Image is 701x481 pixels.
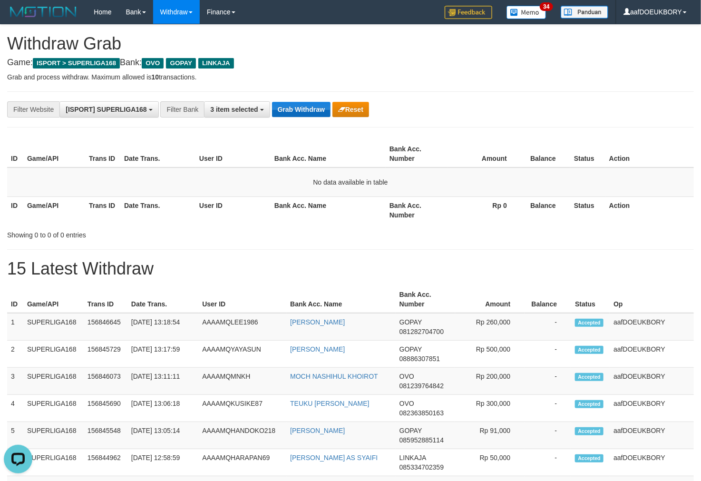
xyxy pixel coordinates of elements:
th: Bank Acc. Name [271,140,386,167]
td: [DATE] 13:18:54 [127,313,198,341]
th: User ID [195,196,271,224]
th: Amount [448,140,521,167]
strong: 10 [151,73,159,81]
td: - [525,368,571,395]
h4: Game: Bank: [7,58,694,68]
td: AAAAMQKUSIKE87 [198,395,286,422]
th: Action [605,196,694,224]
td: aafDOEUKBORY [610,449,694,476]
th: User ID [198,286,286,313]
span: Copy 081239764842 to clipboard [399,382,444,390]
td: SUPERLIGA168 [23,422,84,449]
td: Rp 500,000 [455,341,525,368]
th: Bank Acc. Number [386,140,448,167]
span: GOPAY [399,345,422,353]
td: - [525,313,571,341]
td: SUPERLIGA168 [23,341,84,368]
td: 2 [7,341,23,368]
span: GOPAY [166,58,196,69]
th: Rp 0 [448,196,521,224]
a: [PERSON_NAME] [290,345,345,353]
a: [PERSON_NAME] AS SYAIFI [290,454,378,461]
td: AAAAMQHARAPAN69 [198,449,286,476]
td: SUPERLIGA168 [23,368,84,395]
th: Status [570,140,605,167]
div: Filter Website [7,101,59,118]
td: 4 [7,395,23,422]
td: [DATE] 13:05:14 [127,422,198,449]
td: aafDOEUKBORY [610,368,694,395]
th: User ID [195,140,271,167]
button: Open LiveChat chat widget [4,4,32,32]
td: aafDOEUKBORY [610,422,694,449]
td: [DATE] 13:06:18 [127,395,198,422]
td: [DATE] 13:17:59 [127,341,198,368]
img: Feedback.jpg [445,6,492,19]
td: AAAAMQLEE1986 [198,313,286,341]
span: OVO [399,373,414,380]
img: Button%20Memo.svg [506,6,546,19]
td: [DATE] 13:11:11 [127,368,198,395]
td: - [525,341,571,368]
td: 156846073 [84,368,127,395]
td: Rp 200,000 [455,368,525,395]
th: Date Trans. [127,286,198,313]
td: - [525,395,571,422]
td: 156845548 [84,422,127,449]
span: GOPAY [399,318,422,326]
h1: Withdraw Grab [7,34,694,53]
span: Accepted [575,427,604,435]
span: Copy 085334702359 to clipboard [399,463,444,471]
td: Rp 260,000 [455,313,525,341]
td: Rp 50,000 [455,449,525,476]
th: Trans ID [85,196,120,224]
span: Accepted [575,346,604,354]
td: 3 [7,368,23,395]
p: Grab and process withdraw. Maximum allowed is transactions. [7,72,694,82]
td: Rp 300,000 [455,395,525,422]
td: No data available in table [7,167,694,197]
span: ISPORT > SUPERLIGA168 [33,58,120,69]
th: ID [7,196,23,224]
span: 3 item selected [210,106,258,113]
td: - [525,422,571,449]
td: aafDOEUKBORY [610,395,694,422]
th: Bank Acc. Number [386,196,448,224]
th: Balance [521,196,570,224]
span: Copy 081282704700 to clipboard [399,328,444,335]
td: Rp 91,000 [455,422,525,449]
th: ID [7,286,23,313]
td: AAAAMQHANDOKO218 [198,422,286,449]
h1: 15 Latest Withdraw [7,259,694,278]
td: 5 [7,422,23,449]
th: Trans ID [85,140,120,167]
th: Date Trans. [120,196,195,224]
th: Balance [521,140,570,167]
td: AAAAMQYAYASUN [198,341,286,368]
td: SUPERLIGA168 [23,313,84,341]
span: Accepted [575,319,604,327]
td: [DATE] 12:58:59 [127,449,198,476]
th: Bank Acc. Name [286,286,396,313]
span: Accepted [575,373,604,381]
th: Date Trans. [120,140,195,167]
a: [PERSON_NAME] [290,318,345,326]
th: Balance [525,286,571,313]
th: Bank Acc. Number [396,286,455,313]
td: 1 [7,313,23,341]
th: Status [571,286,610,313]
th: Trans ID [84,286,127,313]
td: 156845729 [84,341,127,368]
td: aafDOEUKBORY [610,341,694,368]
span: LINKAJA [399,454,426,461]
a: [PERSON_NAME] [290,427,345,434]
span: LINKAJA [198,58,234,69]
span: OVO [399,400,414,407]
td: 156846645 [84,313,127,341]
td: aafDOEUKBORY [610,313,694,341]
td: 156844962 [84,449,127,476]
span: Accepted [575,454,604,462]
a: TEUKU [PERSON_NAME] [290,400,369,407]
span: Accepted [575,400,604,408]
span: Copy 08886307851 to clipboard [399,355,440,363]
